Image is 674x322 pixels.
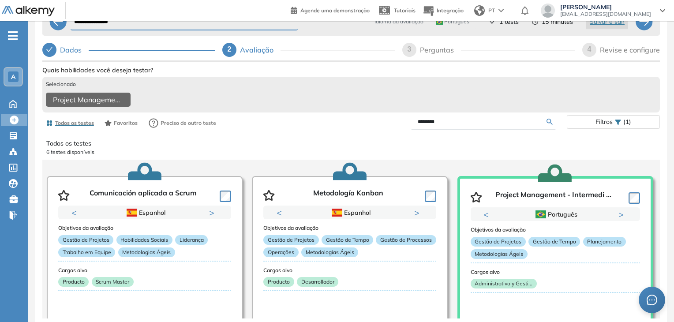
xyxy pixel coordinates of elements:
button: 1 [545,221,552,223]
div: Espanhol [295,208,405,217]
div: 3Perguntas [402,43,575,57]
h3: Objetivos da avaliação [263,225,436,231]
p: Todos os testes [46,139,656,148]
div: Avaliação [240,43,281,57]
img: ESP [332,209,342,217]
a: Agende uma demonstração [291,4,370,15]
span: clock-circle [532,19,538,25]
p: Gestão de Projetos [263,235,318,245]
p: Project Management - Intermedi ... [495,191,611,204]
span: [EMAIL_ADDRESS][DOMAIN_NAME] [560,11,651,18]
button: Favoritos [101,116,141,131]
button: Next [414,208,423,217]
img: arrow [498,9,504,12]
h3: Objetivos da avaliação [58,225,231,231]
div: Dados [42,43,215,57]
h3: Cargos alvo [58,267,231,273]
button: Next [209,208,218,217]
p: Comunicación aplicada a Scrum [90,189,196,202]
span: 2 [228,45,232,53]
span: PT [488,7,495,15]
p: Metodologias Ágeis [301,247,358,257]
span: A [11,73,15,80]
span: Filtros [595,116,613,128]
span: 3 [408,45,412,53]
img: BRA [535,210,546,218]
p: Habilidades Sociais [116,235,172,245]
button: Previous [277,208,285,217]
button: Salvar e sair [586,15,628,29]
img: world [474,5,485,16]
p: Metodología Kanban [313,189,383,202]
button: Preciso de outro teste [145,114,220,132]
span: check [46,46,53,53]
img: Logotipo [2,6,55,17]
p: Trabalho em Equipe [58,247,115,257]
p: Gestão de Tempo [322,235,373,245]
h3: Objetivos da avaliação [471,227,640,233]
p: Producto [58,277,89,287]
span: 1 tests [499,17,519,26]
span: 4 [588,45,592,53]
span: [PERSON_NAME] [560,4,651,11]
span: Português [436,18,469,25]
span: Preciso de outro teste [161,119,216,127]
p: Administrativo y Gesti... [471,279,537,288]
h3: Cargos alvo [263,267,436,273]
p: Gestão de Processos [376,235,436,245]
button: Previous [483,210,492,219]
div: Português [502,210,610,219]
p: Metodologias Ágeis [471,249,528,259]
button: 1 [129,220,139,221]
span: (1) [623,116,631,128]
p: Desarrollador [297,277,338,287]
p: Operações [263,247,298,257]
button: 2 [143,220,150,221]
span: check [490,19,496,25]
span: Agende uma demonstração [300,7,370,14]
p: Gestão de Projetos [471,237,526,247]
span: Idioma da avaliação [374,18,423,26]
img: BRA [436,19,443,25]
div: 2Avaliação [222,43,395,57]
span: Quais habilidades você deseja testar? [42,66,153,75]
img: ESP [127,209,137,217]
span: Todos os testes [55,119,94,127]
i: - [8,35,18,37]
p: Producto [263,277,294,287]
p: Gestão de Tempo [528,237,580,247]
div: 4Revise e configure [582,43,660,57]
p: Planejamento [583,237,626,247]
h3: Cargos alvo [471,269,640,275]
div: Dados [60,43,89,57]
button: Todos os testes [42,116,97,131]
button: 1 [339,220,350,221]
button: 2 [353,220,360,221]
div: Revise e configure [600,43,660,57]
p: Liderança [175,235,208,245]
button: Previous [71,208,80,217]
p: Gestão de Projetos [58,235,113,245]
span: message [647,295,657,305]
button: Integração [423,1,464,20]
p: Scrum Master [92,277,134,287]
span: Selecionado [46,80,76,88]
p: Metodologias Ágeis [118,247,175,257]
div: Perguntas [420,43,461,57]
div: Espanhol [90,208,200,217]
span: Project Management - Intermedio [53,94,120,105]
button: 2 [555,221,566,223]
span: Tutoriais [394,7,416,14]
span: Integração [437,7,464,14]
button: Next [618,210,627,219]
button: 3 [154,220,161,221]
span: Favoritos [114,119,138,127]
span: Salvar e sair [590,17,625,26]
span: 15 minutes [542,17,573,26]
p: 6 testes disponíveis [46,148,656,156]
